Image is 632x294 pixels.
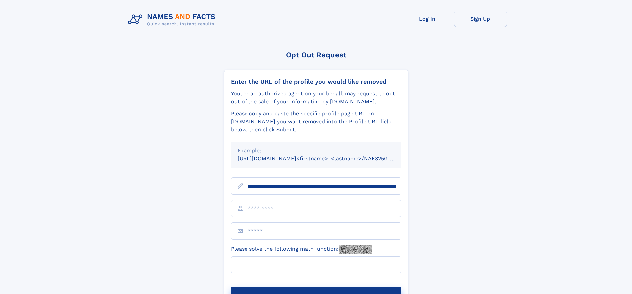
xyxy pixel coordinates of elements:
[231,245,372,254] label: Please solve the following math function:
[231,78,401,85] div: Enter the URL of the profile you would like removed
[125,11,221,29] img: Logo Names and Facts
[238,147,395,155] div: Example:
[224,51,408,59] div: Opt Out Request
[454,11,507,27] a: Sign Up
[238,155,414,162] small: [URL][DOMAIN_NAME]<firstname>_<lastname>/NAF325G-xxxxxxxx
[401,11,454,27] a: Log In
[231,110,401,134] div: Please copy and paste the specific profile page URL on [DOMAIN_NAME] you want removed into the Pr...
[231,90,401,106] div: You, or an authorized agent on your behalf, may request to opt-out of the sale of your informatio...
